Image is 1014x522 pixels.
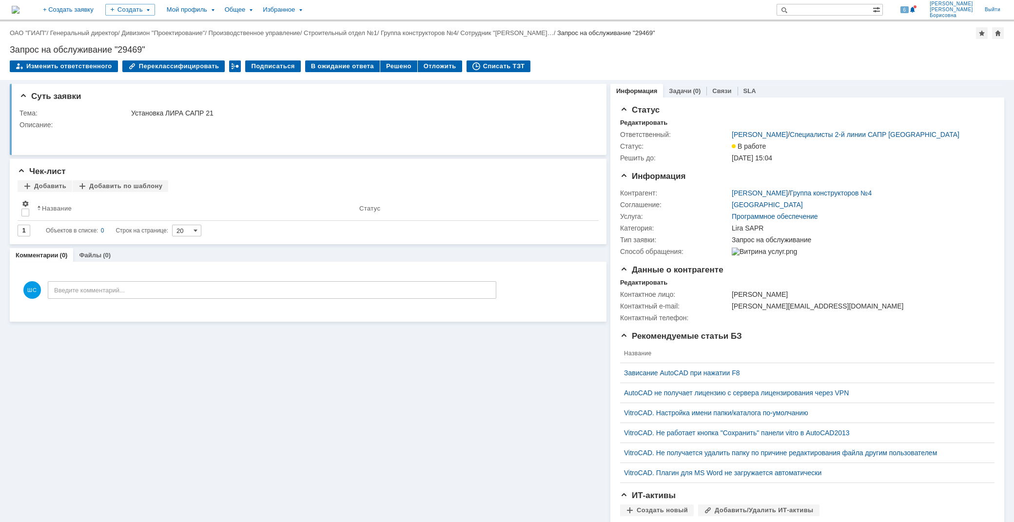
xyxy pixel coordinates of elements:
[23,281,41,299] span: ШС
[732,189,788,197] a: [PERSON_NAME]
[229,60,241,72] div: Работа с массовостью
[732,131,788,138] a: [PERSON_NAME]
[620,290,730,298] div: Контактное лицо:
[121,29,208,37] div: /
[10,29,46,37] a: ОАО "ГИАП"
[732,131,959,138] div: /
[624,369,983,377] a: Зависание AutoCAD при нажатии F8
[669,87,691,95] a: Задачи
[105,4,155,16] div: Создать
[46,227,98,234] span: Объектов в списке:
[620,172,685,181] span: Информация
[620,142,730,150] div: Статус:
[732,142,766,150] span: В работе
[790,131,959,138] a: Специалисты 2-й линии САПР [GEOGRAPHIC_DATA]
[18,167,66,176] span: Чек-лист
[304,29,377,37] a: Строительный отдел №1
[304,29,381,37] div: /
[42,205,72,212] div: Название
[460,29,553,37] a: Сотрудник "[PERSON_NAME]…
[12,6,19,14] img: logo
[732,201,803,209] a: [GEOGRAPHIC_DATA]
[19,121,593,129] div: Описание:
[732,213,818,220] a: Программное обеспечение
[620,279,667,287] div: Редактировать
[620,131,730,138] div: Ответственный:
[620,105,660,115] span: Статус
[101,225,104,236] div: 0
[209,29,300,37] a: Производственное управление
[732,154,772,162] span: [DATE] 15:04
[624,389,983,397] a: AutoCAD не получает лицензию с сервера лицензирования через VPN
[557,29,655,37] div: Запрос на обслуживание "29469"
[732,248,797,255] img: Витрина услуг.png
[103,251,111,259] div: (0)
[732,224,989,232] div: Lira SAPR
[620,265,723,274] span: Данные о контрагенте
[50,29,118,37] a: Генеральный директор
[16,251,58,259] a: Комментарии
[976,27,988,39] div: Добавить в избранное
[46,225,168,236] i: Строк на странице:
[930,7,973,13] span: [PERSON_NAME]
[732,189,872,197] div: /
[355,196,591,221] th: Статус
[873,4,882,14] span: Расширенный поиск
[732,302,989,310] div: [PERSON_NAME][EMAIL_ADDRESS][DOMAIN_NAME]
[620,189,730,197] div: Контрагент:
[620,302,730,310] div: Контактный e-mail:
[693,87,701,95] div: (0)
[620,236,730,244] div: Тип заявки:
[620,154,730,162] div: Решить до:
[381,29,460,37] div: /
[131,109,591,117] div: Установка ЛИРА САПР 21
[930,1,973,7] span: [PERSON_NAME]
[33,196,355,221] th: Название
[620,201,730,209] div: Соглашение:
[712,87,731,95] a: Связи
[992,27,1004,39] div: Сделать домашней страницей
[620,491,676,500] span: ИТ-активы
[10,29,50,37] div: /
[10,45,1004,55] div: Запрос на обслуживание "29469"
[620,224,730,232] div: Категория:
[732,236,989,244] div: Запрос на обслуживание
[60,251,68,259] div: (0)
[460,29,557,37] div: /
[19,92,81,101] span: Суть заявки
[50,29,122,37] div: /
[624,409,983,417] a: VitroCAD. Настройка имени папки/каталога по-умолчанию
[900,6,909,13] span: 6
[209,29,304,37] div: /
[790,189,872,197] a: Группа конструкторов №4
[620,248,730,255] div: Способ обращения:
[620,344,987,363] th: Название
[381,29,457,37] a: Группа конструкторов №4
[743,87,756,95] a: SLA
[19,109,129,117] div: Тема:
[620,119,667,127] div: Редактировать
[359,205,380,212] div: Статус
[12,6,19,14] a: Перейти на домашнюю страницу
[616,87,657,95] a: Информация
[21,200,29,208] span: Настройки
[620,314,730,322] div: Контактный телефон:
[624,469,983,477] a: VitroCAD. Плагин для MS Word не загружается автоматически
[121,29,205,37] a: Дивизион "Проектирование"
[624,449,983,457] a: VitroCAD. Не получается удалить папку по причине редактирования файла другим пользователем
[620,213,730,220] div: Услуга:
[79,251,101,259] a: Файлы
[930,13,973,19] span: Борисовна
[620,331,742,341] span: Рекомендуемые статьи БЗ
[624,429,983,437] a: VitroCAD. Не работает кнопка "Сохранить" панели vitro в AutoCAD2013
[732,290,989,298] div: [PERSON_NAME]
